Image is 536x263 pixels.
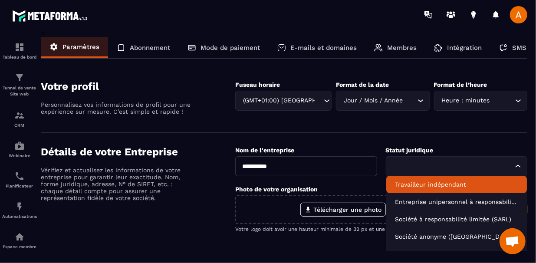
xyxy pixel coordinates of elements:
div: Search for option [434,91,527,111]
img: formation [14,42,25,53]
p: Paramètres [62,43,99,51]
a: automationsautomationsEspace membre [2,225,37,256]
p: Personnalisez vos informations de profil pour une expérience sur mesure. C'est simple et rapide ! [41,101,193,115]
a: formationformationCRM [2,104,37,134]
a: schedulerschedulerPlanificateur [2,164,37,195]
input: Search for option [315,96,322,105]
p: CRM [2,123,37,128]
div: Search for option [336,91,429,111]
a: formationformationTunnel de vente Site web [2,66,37,104]
p: Planificateur [2,184,37,188]
p: Espace membre [2,244,37,249]
p: Vérifiez et actualisez les informations de votre entreprise pour garantir leur exactitude. Nom, f... [41,167,193,201]
img: formation [14,72,25,83]
img: formation [14,110,25,121]
p: Mode de paiement [201,44,260,52]
p: Intégration [447,44,482,52]
p: E-mails et domaines [290,44,357,52]
img: logo [12,8,90,24]
p: Travailleur indépendant [395,180,518,189]
label: Statut juridique [386,147,434,154]
span: Jour / Mois / Année [342,96,404,105]
label: Format de l’heure [434,81,487,88]
label: Nom de l'entreprise [235,147,294,154]
input: Search for option [404,96,415,105]
label: Fuseau horaire [235,81,280,88]
p: Entreprise unipersonnel à responsabilité limitée (EURL) [395,197,518,206]
p: Membres [387,44,417,52]
input: Search for option [391,161,513,171]
p: Tunnel de vente Site web [2,85,37,97]
span: (GMT+01:00) [GEOGRAPHIC_DATA] [241,96,315,105]
p: Abonnement [130,44,170,52]
a: formationformationTableau de bord [2,36,37,66]
p: Webinaire [2,153,37,158]
img: automations [14,232,25,242]
p: Tableau de bord [2,55,37,59]
p: Société en nom collectif (SNC) [395,250,518,258]
p: Automatisations [2,214,37,219]
label: Format de la date [336,81,389,88]
div: Ouvrir le chat [500,228,526,254]
div: Search for option [235,91,332,111]
img: scheduler [14,171,25,181]
h4: Détails de votre Entreprise [41,146,235,158]
p: Société à responsabilité limitée (SARL) [395,215,518,224]
div: Search for option [386,156,527,176]
img: automations [14,141,25,151]
p: Votre logo doit avoir une hauteur minimale de 32 px et une taille maximale de 300 ko. [235,226,527,232]
span: Heure : minutes [440,96,492,105]
label: Photo de votre organisation [235,186,318,193]
a: automationsautomationsWebinaire [2,134,37,164]
input: Search for option [492,96,513,105]
a: automationsautomationsAutomatisations [2,195,37,225]
label: Télécharger une photo [300,203,386,217]
img: automations [14,201,25,212]
h4: Votre profil [41,80,235,92]
p: Société anonyme (SA) [395,232,518,241]
label: Adresse [235,250,259,257]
